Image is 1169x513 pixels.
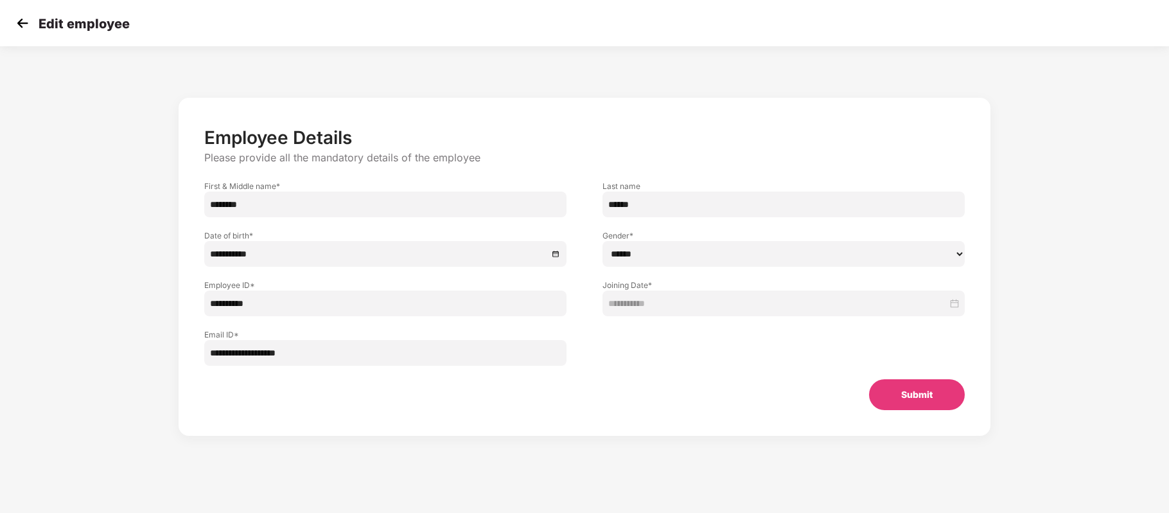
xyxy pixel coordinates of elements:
[39,16,130,32] p: Edit employee
[602,230,965,241] label: Gender
[13,14,32,33] img: svg+xml;base64,PHN2ZyB4bWxucz0iaHR0cDovL3d3dy53My5vcmcvMjAwMC9zdmciIHdpZHRoPSIzMCIgaGVpZ2h0PSIzMC...
[204,329,567,340] label: Email ID
[204,181,567,192] label: First & Middle name
[204,230,567,241] label: Date of birth
[204,127,965,148] p: Employee Details
[869,379,965,410] button: Submit
[204,151,965,165] p: Please provide all the mandatory details of the employee
[602,181,965,192] label: Last name
[204,280,567,291] label: Employee ID
[602,280,965,291] label: Joining Date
